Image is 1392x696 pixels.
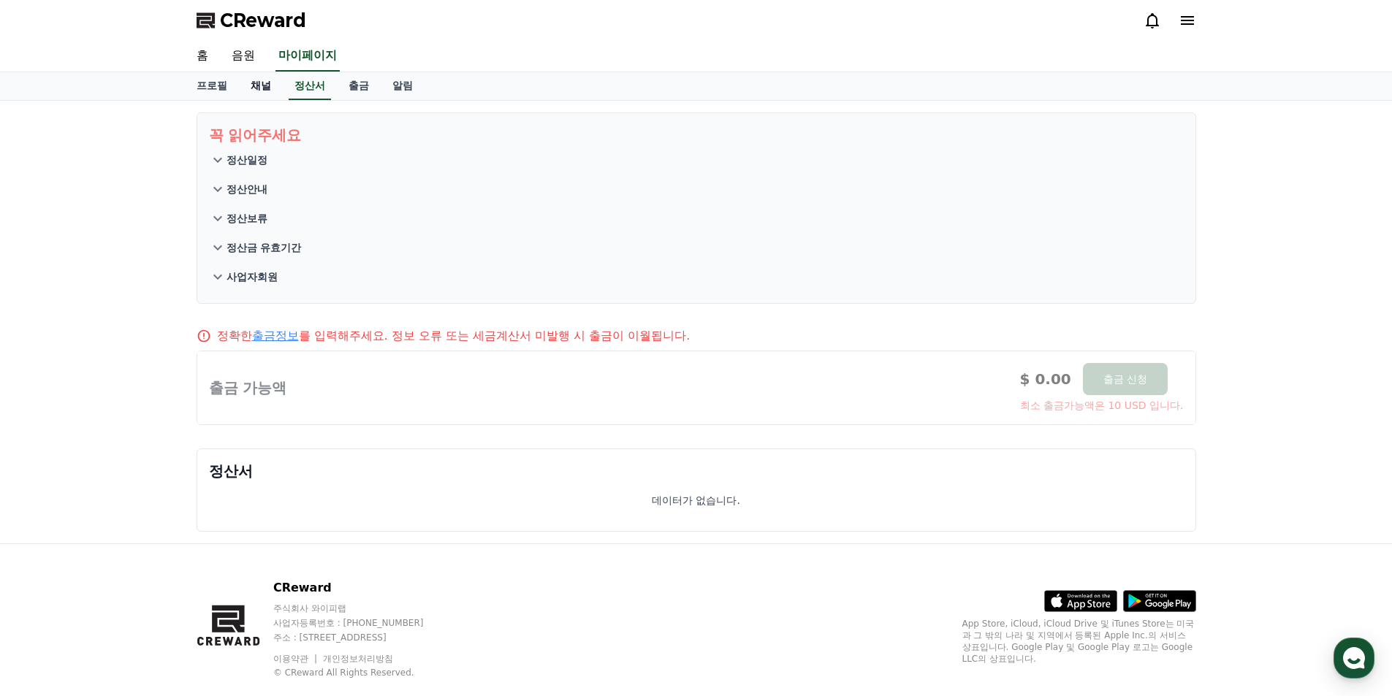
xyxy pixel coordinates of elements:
a: CReward [197,9,306,32]
button: 정산일정 [209,145,1184,175]
button: 정산금 유효기간 [209,233,1184,262]
a: 출금 [337,72,381,100]
a: 알림 [381,72,425,100]
span: 홈 [46,485,55,497]
p: 정산보류 [227,211,267,226]
a: 홈 [185,41,220,72]
a: 채널 [239,72,283,100]
p: 데이터가 없습니다. [652,493,740,508]
button: 정산안내 [209,175,1184,204]
a: 출금정보 [252,329,299,343]
a: 홈 [4,463,96,500]
span: CReward [220,9,306,32]
p: App Store, iCloud, iCloud Drive 및 iTunes Store는 미국과 그 밖의 나라 및 지역에서 등록된 Apple Inc.의 서비스 상표입니다. Goo... [962,618,1196,665]
button: 정산보류 [209,204,1184,233]
p: CReward [273,579,452,597]
p: © CReward All Rights Reserved. [273,667,452,678]
p: 정산금 유효기간 [227,240,302,255]
p: 사업자등록번호 : [PHONE_NUMBER] [273,617,452,629]
span: 설정 [226,485,243,497]
button: 사업자회원 [209,262,1184,291]
a: 음원 [220,41,267,72]
a: 프로필 [185,72,239,100]
a: 대화 [96,463,189,500]
p: 정산안내 [227,182,267,196]
p: 주소 : [STREET_ADDRESS] [273,632,452,643]
a: 정산서 [289,72,331,100]
p: 정산서 [209,461,1184,481]
p: 꼭 읽어주세요 [209,125,1184,145]
a: 설정 [189,463,281,500]
a: 개인정보처리방침 [323,654,393,664]
p: 정확한 를 입력해주세요. 정보 오류 또는 세금계산서 미발행 시 출금이 이월됩니다. [217,327,691,345]
a: 이용약관 [273,654,319,664]
span: 대화 [134,486,151,497]
p: 사업자회원 [227,269,278,284]
p: 정산일정 [227,153,267,167]
a: 마이페이지 [275,41,340,72]
p: 주식회사 와이피랩 [273,603,452,614]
